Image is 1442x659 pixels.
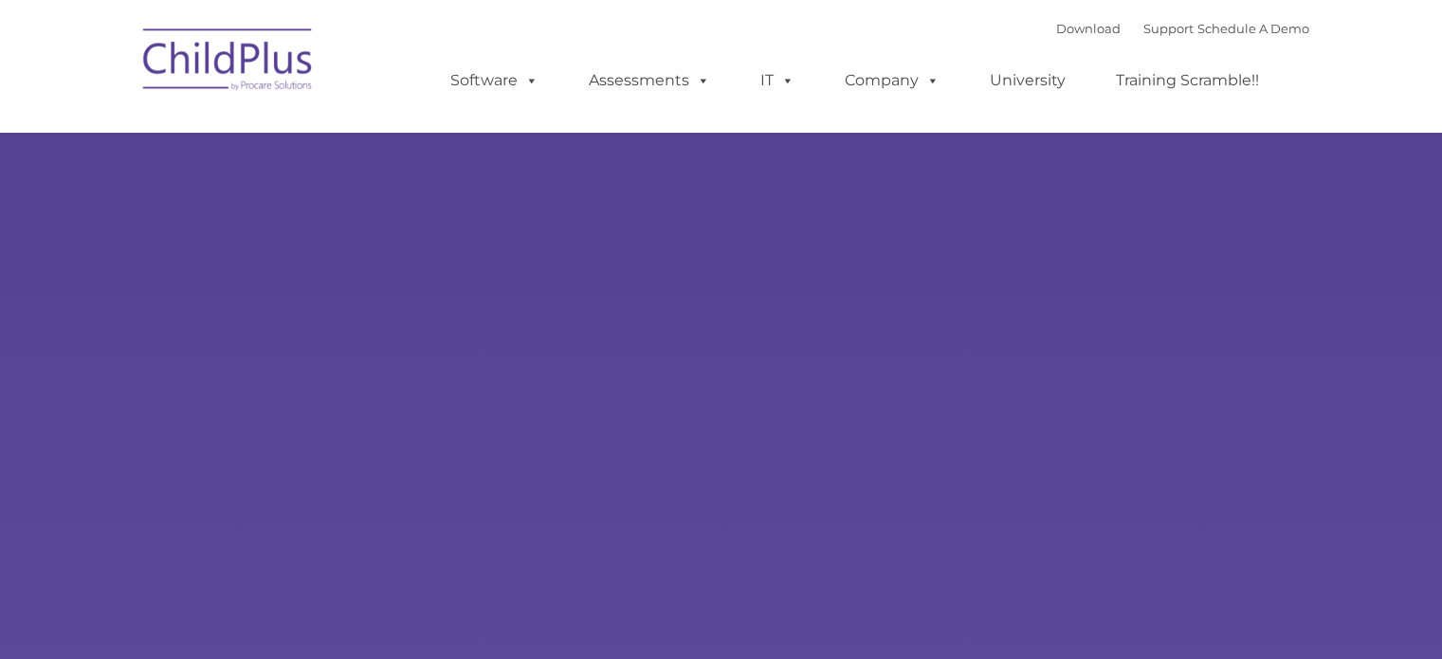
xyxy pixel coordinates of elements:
[570,62,729,100] a: Assessments
[1143,21,1194,36] a: Support
[741,62,813,100] a: IT
[1197,21,1309,36] a: Schedule A Demo
[1056,21,1309,36] font: |
[1056,21,1121,36] a: Download
[134,15,323,110] img: ChildPlus by Procare Solutions
[431,62,557,100] a: Software
[971,62,1085,100] a: University
[1097,62,1278,100] a: Training Scramble!!
[826,62,958,100] a: Company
